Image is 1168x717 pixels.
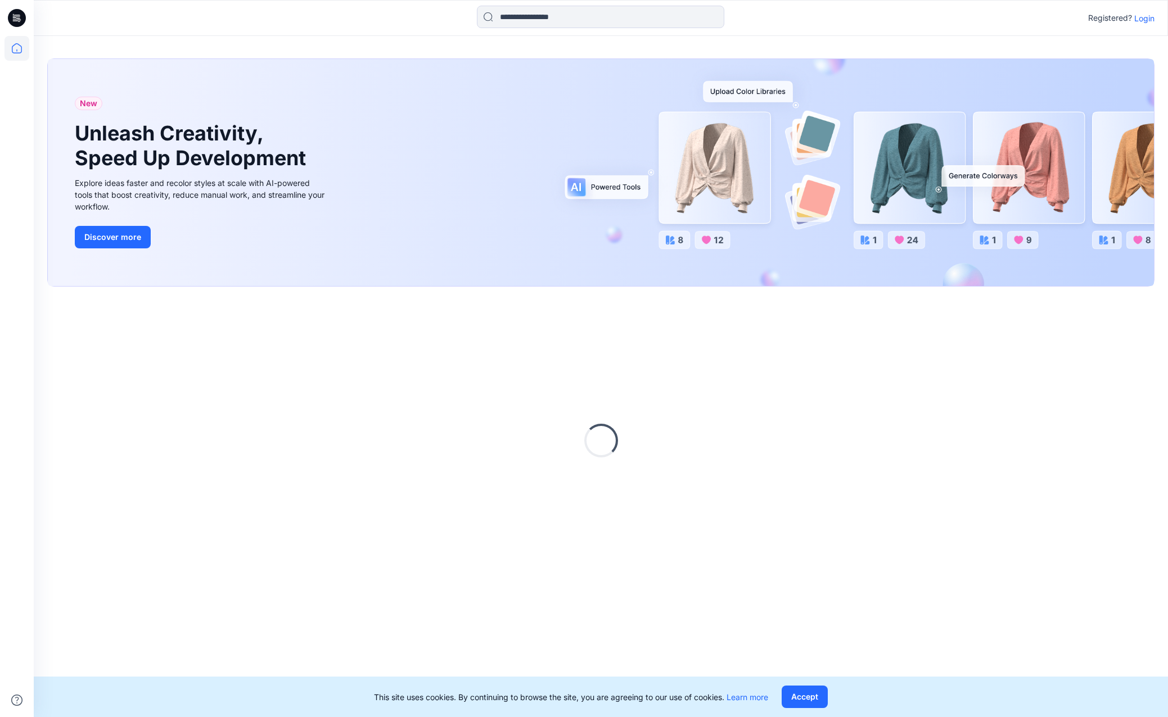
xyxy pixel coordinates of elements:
[80,97,97,110] span: New
[374,691,768,703] p: This site uses cookies. By continuing to browse the site, you are agreeing to our use of cookies.
[75,226,151,248] button: Discover more
[727,692,768,702] a: Learn more
[75,226,328,248] a: Discover more
[75,177,328,212] div: Explore ideas faster and recolor styles at scale with AI-powered tools that boost creativity, red...
[782,686,828,708] button: Accept
[1088,11,1132,25] p: Registered?
[75,121,311,170] h1: Unleash Creativity, Speed Up Development
[1134,12,1155,24] p: Login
